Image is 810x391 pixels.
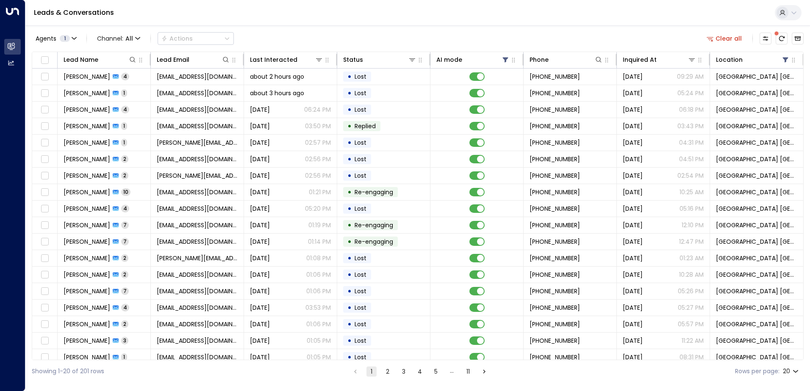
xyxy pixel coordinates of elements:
span: Hajar Sarambounou [64,155,110,163]
span: Aug 12, 2025 [250,204,270,213]
span: Jul 29, 2025 [623,287,643,295]
span: 4 [121,205,129,212]
span: 7 [121,287,129,295]
span: Toggle select row [39,220,50,231]
p: 03:53 PM [305,303,331,312]
div: AI mode [436,55,462,65]
p: 10:28 AM [679,270,704,279]
div: • [347,251,352,265]
div: Button group with a nested menu [158,32,234,45]
span: 7 [121,221,129,229]
button: Channel:All [94,33,144,44]
p: 12:10 PM [682,221,704,229]
span: 2 [121,155,128,162]
span: Yesterday [623,122,643,130]
p: 09:29 AM [677,72,704,81]
div: • [347,284,352,298]
div: Status [343,55,363,65]
span: Space Station Castle Bromwich [716,204,797,213]
div: • [347,218,352,232]
span: Lost [355,72,366,81]
span: tristanmjh@googlemail.com [157,270,238,279]
span: Lost [355,155,366,163]
span: justinkwhitehouse@googlemail.com [157,287,238,295]
span: +447970451222 [530,89,580,97]
p: 02:54 PM [677,171,704,180]
div: 20 [783,365,800,377]
span: Yesterday [250,336,270,345]
button: Agents1 [32,33,80,44]
p: 02:56 PM [305,171,331,180]
span: Toggle select row [39,253,50,264]
span: 7 [121,238,129,245]
span: Yesterday [250,287,270,295]
div: Lead Name [64,55,98,65]
span: lees.millie22@icloud.com [157,221,238,229]
span: Yesterday [250,320,270,328]
p: 01:23 AM [680,254,704,262]
div: • [347,333,352,348]
span: Lost [355,320,366,328]
span: 10 [121,188,130,195]
span: Meeting Follow Up [355,221,393,229]
span: +447423125950 [530,303,580,312]
span: Lost [355,353,366,361]
span: Yesterday [250,122,270,130]
span: +447535976344 [530,353,580,361]
span: +447899350800 [530,204,580,213]
span: Lost [355,287,366,295]
p: 05:24 PM [677,89,704,97]
span: 1 [121,353,127,361]
p: 05:16 PM [680,204,704,213]
span: Space Station Castle Bromwich [716,353,797,361]
span: Kaylee aish [64,320,110,328]
div: Phone [530,55,549,65]
span: Yesterday [623,89,643,97]
span: Meeting Follow Up [355,188,393,196]
div: Lead Name [64,55,137,65]
div: Last Interacted [250,55,323,65]
p: 03:43 PM [677,122,704,130]
span: Toggle select row [39,270,50,280]
p: 12:47 PM [679,237,704,246]
span: Lost [355,171,366,180]
div: Last Interacted [250,55,297,65]
span: +447745916289 [530,122,580,130]
div: • [347,300,352,315]
span: Toggle select all [39,55,50,66]
span: rajvirhundal93@gmail.com [157,105,238,114]
span: 1 [60,35,70,42]
nav: pagination navigation [350,366,490,377]
p: 08:31 PM [680,353,704,361]
span: ellythornley@gmail.com [157,89,238,97]
span: Aug 24, 2025 [623,72,643,81]
span: kayleeaish1988@gmail.com [157,320,238,328]
span: Space Station Castle Bromwich [716,270,797,279]
span: +447731859744 [530,72,580,81]
span: 2 [121,320,128,328]
p: 01:05 PM [307,353,331,361]
span: Yesterday [250,353,270,361]
div: Inquired At [623,55,696,65]
button: Go to page 3 [399,366,409,377]
div: Actions [161,35,193,42]
div: Location [716,55,743,65]
span: Jul 16, 2025 [623,237,643,246]
button: Archived Leads [792,33,804,44]
span: Toggle select row [39,286,50,297]
span: bondlexy11@gmail.com [157,353,238,361]
div: Status [343,55,416,65]
span: Jul 27, 2025 [623,188,643,196]
div: • [347,185,352,199]
p: 10:25 AM [680,188,704,196]
span: Lee Ivison [64,138,110,147]
span: Space Station Castle Bromwich [716,138,797,147]
span: Toggle select row [39,154,50,165]
span: Justin Whitehouse [64,303,110,312]
span: Toggle select row [39,319,50,330]
span: +447899350800 [530,188,580,196]
span: Aug 24, 2025 [623,138,643,147]
span: Yesterday [250,105,270,114]
div: Phone [530,55,603,65]
span: alignthestar1@gmail.com [157,204,238,213]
